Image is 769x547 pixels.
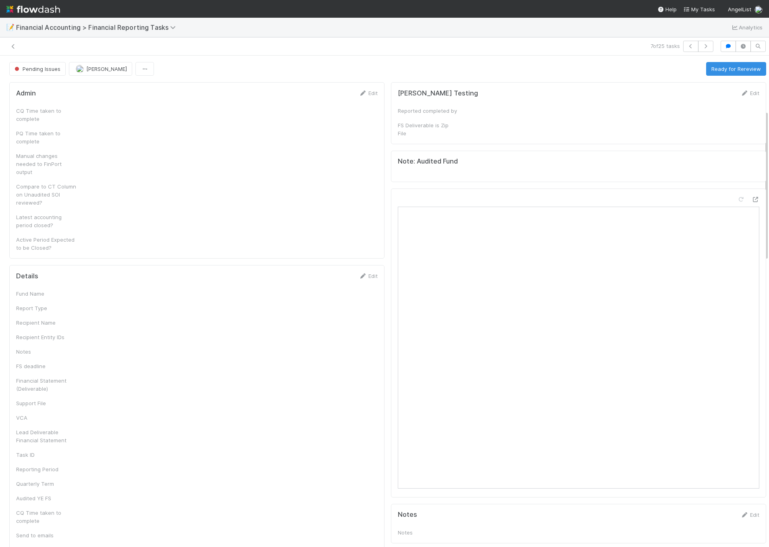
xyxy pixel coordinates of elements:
[16,414,77,422] div: VCA
[398,107,458,115] div: Reported completed by
[16,272,38,280] h5: Details
[16,509,77,525] div: CQ Time taken to complete
[16,377,77,393] div: Financial Statement (Deliverable)
[16,23,180,31] span: Financial Accounting > Financial Reporting Tasks
[740,90,759,96] a: Edit
[683,6,715,12] span: My Tasks
[683,5,715,13] a: My Tasks
[16,290,77,298] div: Fund Name
[16,89,36,97] h5: Admin
[398,528,458,537] div: Notes
[398,89,478,97] h5: [PERSON_NAME] Testing
[16,531,77,539] div: Send to emails
[16,465,77,473] div: Reporting Period
[657,5,677,13] div: Help
[359,273,378,279] a: Edit
[16,399,77,407] div: Support File
[398,121,458,137] div: FS Deliverable is Zip File
[16,333,77,341] div: Recipient Entity IDs
[706,62,766,76] button: Ready for Rereview
[76,65,84,73] img: avatar_c7c7de23-09de-42ad-8e02-7981c37ee075.png
[16,428,77,444] div: Lead Deliverable Financial Statement
[398,157,759,166] h5: Note: Audited Fund
[16,182,77,207] div: Compare to CT Column on Unaudited SOI reviewed?
[728,6,751,12] span: AngelList
[16,129,77,145] div: PQ Time taken to complete
[16,107,77,123] div: CQ Time taken to complete
[6,24,15,31] span: 📝
[359,90,378,96] a: Edit
[16,319,77,327] div: Recipient Name
[651,42,680,50] span: 7 of 25 tasks
[16,213,77,229] div: Latest accounting period closed?
[16,152,77,176] div: Manual changes needed to FinPort output
[69,62,132,76] button: [PERSON_NAME]
[16,362,77,370] div: FS deadline
[16,494,77,502] div: Audited YE FS
[754,6,763,14] img: avatar_c7c7de23-09de-42ad-8e02-7981c37ee075.png
[16,451,77,459] div: Task ID
[6,2,60,16] img: logo-inverted-e16ddd16eac7371096b0.svg
[16,236,77,252] div: Active Period Expected to be Closed?
[16,304,77,312] div: Report Type
[740,512,759,518] a: Edit
[86,66,127,72] span: [PERSON_NAME]
[731,23,763,32] a: Analytics
[398,511,417,519] h5: Notes
[16,480,77,488] div: Quarterly Term
[16,348,77,356] div: Notes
